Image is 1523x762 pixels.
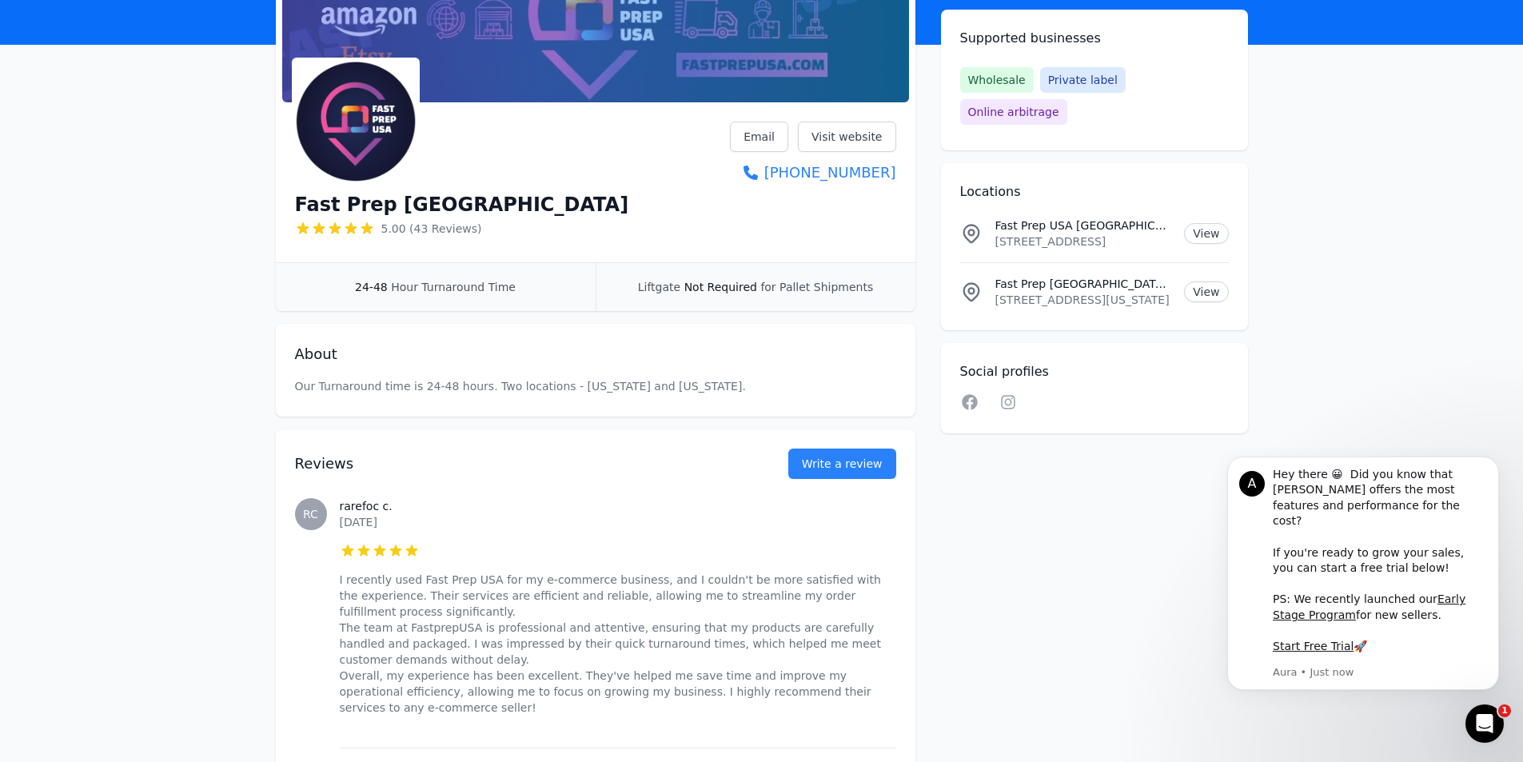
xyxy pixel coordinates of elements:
[295,61,417,182] img: Fast Prep USA
[1203,448,1523,719] iframe: Intercom notifications message
[788,449,896,479] a: Write a review
[995,276,1172,292] p: Fast Prep [GEOGRAPHIC_DATA] Location
[760,281,873,293] span: for Pallet Shipments
[730,122,788,152] a: Email
[340,516,377,529] time: [DATE]
[730,162,895,184] a: [PHONE_NUMBER]
[960,362,1229,381] h2: Social profiles
[995,217,1172,233] p: Fast Prep USA [GEOGRAPHIC_DATA]
[684,281,757,293] span: Not Required
[960,67,1034,93] span: Wholesale
[798,122,896,152] a: Visit website
[340,498,896,514] h3: rarefoc c.
[340,572,896,716] p: I recently used Fast Prep USA for my e-commerce business, and I couldn't be more satisfied with t...
[960,29,1229,48] h2: Supported businesses
[995,233,1172,249] p: [STREET_ADDRESS]
[295,192,629,217] h1: Fast Prep [GEOGRAPHIC_DATA]
[1040,67,1126,93] span: Private label
[1498,704,1511,717] span: 1
[960,182,1229,201] h2: Locations
[355,281,388,293] span: 24-48
[995,292,1172,308] p: [STREET_ADDRESS][US_STATE]
[295,343,896,365] h2: About
[1465,704,1504,743] iframe: Intercom live chat
[391,281,516,293] span: Hour Turnaround Time
[960,99,1067,125] span: Online arbitrage
[295,378,896,394] p: Our Turnaround time is 24-48 hours. Two locations - [US_STATE] and [US_STATE].
[381,221,482,237] span: 5.00 (43 Reviews)
[638,281,680,293] span: Liftgate
[1184,281,1228,302] a: View
[1184,223,1228,244] a: View
[295,453,737,475] h2: Reviews
[303,509,318,520] span: RC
